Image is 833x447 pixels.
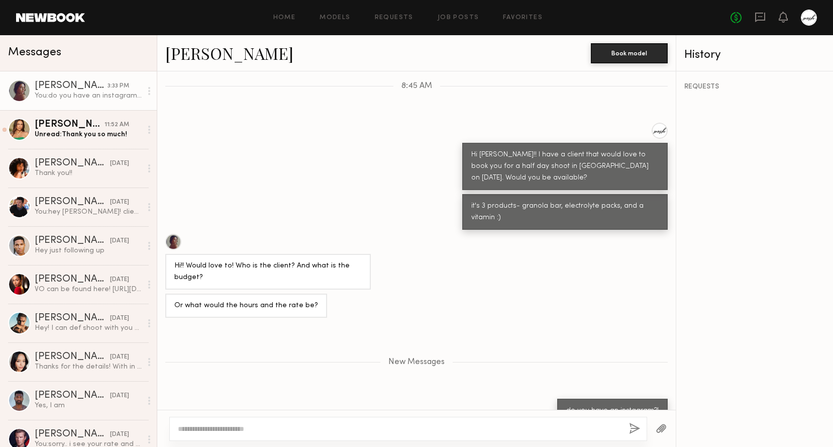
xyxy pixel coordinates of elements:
div: [DATE] [110,391,129,401]
div: 3:33 PM [108,81,129,91]
div: do you have an instagram?! [566,405,659,417]
div: History [684,49,825,61]
div: [PERSON_NAME] [35,81,108,91]
span: New Messages [388,358,445,367]
a: Models [320,15,350,21]
div: Hi [PERSON_NAME]!! I have a client that would love to book you for a half day shoot in [GEOGRAPHI... [471,149,659,184]
div: [DATE] [110,236,129,246]
div: [DATE] [110,275,129,285]
div: [PERSON_NAME] [35,391,110,401]
div: [PERSON_NAME] [35,313,110,323]
div: Hi!! Would love to! Who is the client? And what is the budget? [174,260,362,284]
a: Requests [375,15,413,21]
a: Job Posts [438,15,479,21]
div: [DATE] [110,198,129,207]
div: REQUESTS [684,83,825,91]
div: Thanks for the details! With in perpetuity usage, my rate for this would be $850. Let me know if ... [35,362,142,372]
a: Home [273,15,296,21]
div: Hey just following up [35,246,142,255]
div: [DATE] [110,430,129,439]
div: [PERSON_NAME] [35,197,110,207]
div: [DATE] [110,352,129,362]
div: Thank you!! [35,168,142,178]
div: [PERSON_NAME] [35,120,105,130]
span: Messages [8,47,61,58]
div: You: do you have an instagram?! [35,91,142,101]
div: 11:52 AM [105,120,129,130]
a: Book model [591,48,668,57]
div: [DATE] [110,314,129,323]
div: Or what would the hours and the rate be? [174,300,318,312]
div: [PERSON_NAME] [35,236,110,246]
div: [PERSON_NAME] [35,275,110,285]
div: [PERSON_NAME] [35,158,110,168]
div: Unread: Thank you so much! [35,130,142,139]
div: Yes, I am [35,401,142,410]
div: [DATE] [110,159,129,168]
span: 8:45 AM [401,82,432,91]
div: VO can be found here! [URL][DOMAIN_NAME] [35,285,142,294]
div: [PERSON_NAME] [35,352,110,362]
div: it's 3 products- granola bar, electrolyte packs, and a vitamin :) [471,201,659,224]
a: [PERSON_NAME] [165,42,293,64]
div: Hey! I can def shoot with you guys! But when it comes to posting on my feed that’s a different ra... [35,323,142,333]
a: Favorites [503,15,543,21]
button: Book model [591,43,668,63]
div: You: hey [PERSON_NAME]! client just got back to me saying they sent you a polo? are you okay with... [35,207,142,217]
div: [PERSON_NAME] [35,429,110,439]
